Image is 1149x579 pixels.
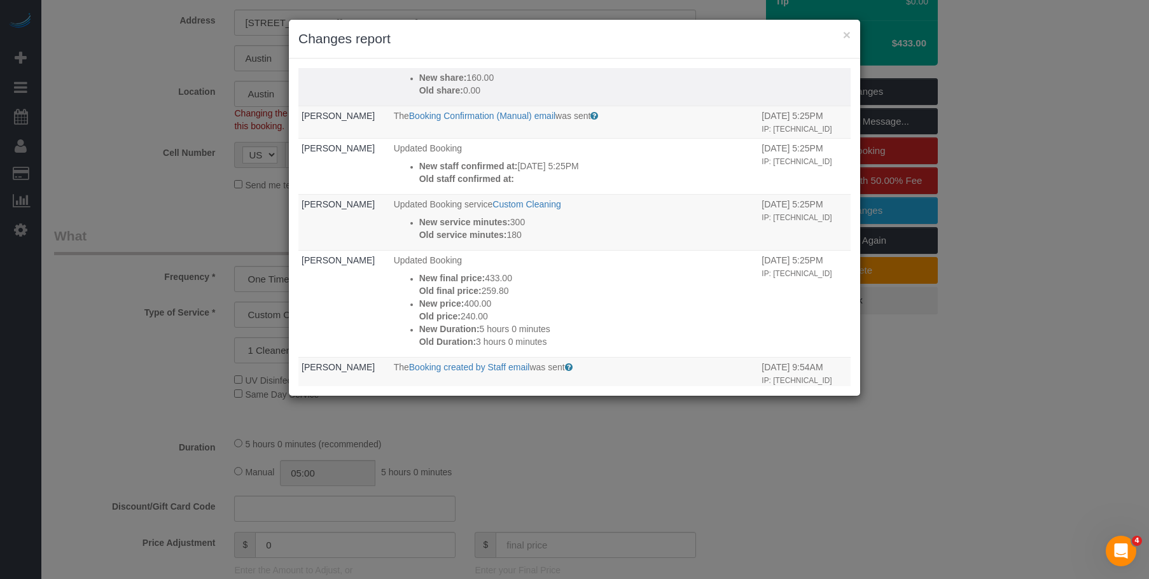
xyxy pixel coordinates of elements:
[391,194,759,250] td: What
[409,362,530,372] a: Booking created by Staff email
[289,20,860,396] sui-modal: Changes report
[419,297,756,310] p: 400.00
[419,73,467,83] strong: New share:
[419,230,507,240] strong: Old service minutes:
[394,111,409,121] span: The
[394,199,493,209] span: Updated Booking service
[419,286,482,296] strong: Old final price:
[391,138,759,194] td: What
[762,376,832,385] small: IP: [TECHNICAL_ID]
[1132,536,1142,546] span: 4
[419,85,463,95] strong: Old share:
[758,194,851,250] td: When
[419,228,756,241] p: 180
[419,160,756,172] p: [DATE] 5:25PM
[391,250,759,357] td: What
[762,213,832,222] small: IP: [TECHNICAL_ID]
[419,71,756,84] p: 160.00
[298,106,391,138] td: Who
[843,28,851,41] button: ×
[758,106,851,138] td: When
[298,29,851,48] h3: Changes report
[529,362,564,372] span: was sent
[419,324,480,334] strong: New Duration:
[298,357,391,389] td: Who
[419,335,756,348] p: 3 hours 0 minutes
[419,174,514,184] strong: Old staff confirmed at:
[419,311,461,321] strong: Old price:
[302,111,375,121] a: [PERSON_NAME]
[394,143,462,153] span: Updated Booking
[302,362,375,372] a: [PERSON_NAME]
[298,250,391,357] td: Who
[419,216,756,228] p: 300
[391,357,759,389] td: What
[758,250,851,357] td: When
[555,111,590,121] span: was sent
[1106,536,1136,566] iframe: Intercom live chat
[419,337,476,347] strong: Old Duration:
[302,143,375,153] a: [PERSON_NAME]
[419,161,518,171] strong: New staff confirmed at:
[302,255,375,265] a: [PERSON_NAME]
[762,125,832,134] small: IP: [TECHNICAL_ID]
[758,138,851,194] td: When
[419,323,756,335] p: 5 hours 0 minutes
[762,157,832,166] small: IP: [TECHNICAL_ID]
[302,199,375,209] a: [PERSON_NAME]
[419,84,756,97] p: 0.00
[419,310,756,323] p: 240.00
[758,357,851,389] td: When
[762,269,832,278] small: IP: [TECHNICAL_ID]
[419,273,485,283] strong: New final price:
[409,111,555,121] a: Booking Confirmation (Manual) email
[298,138,391,194] td: Who
[394,255,462,265] span: Updated Booking
[492,199,561,209] a: Custom Cleaning
[419,298,464,309] strong: New price:
[298,194,391,250] td: Who
[419,217,510,227] strong: New service minutes:
[419,272,756,284] p: 433.00
[419,284,756,297] p: 259.80
[391,106,759,138] td: What
[394,362,409,372] span: The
